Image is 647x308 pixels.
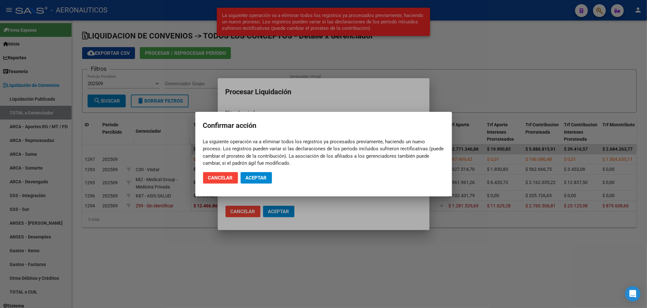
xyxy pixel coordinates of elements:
mat-dialog-content: La siguiente operación va a eliminar todos los registros ya procesados previamente, haciendo un n... [195,138,452,167]
button: Cancelar [203,172,238,184]
h2: Confirmar acción [203,120,444,132]
div: Open Intercom Messenger [625,286,641,302]
span: Cancelar [208,175,233,181]
span: Aceptar [246,175,267,181]
button: Aceptar [241,172,272,184]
